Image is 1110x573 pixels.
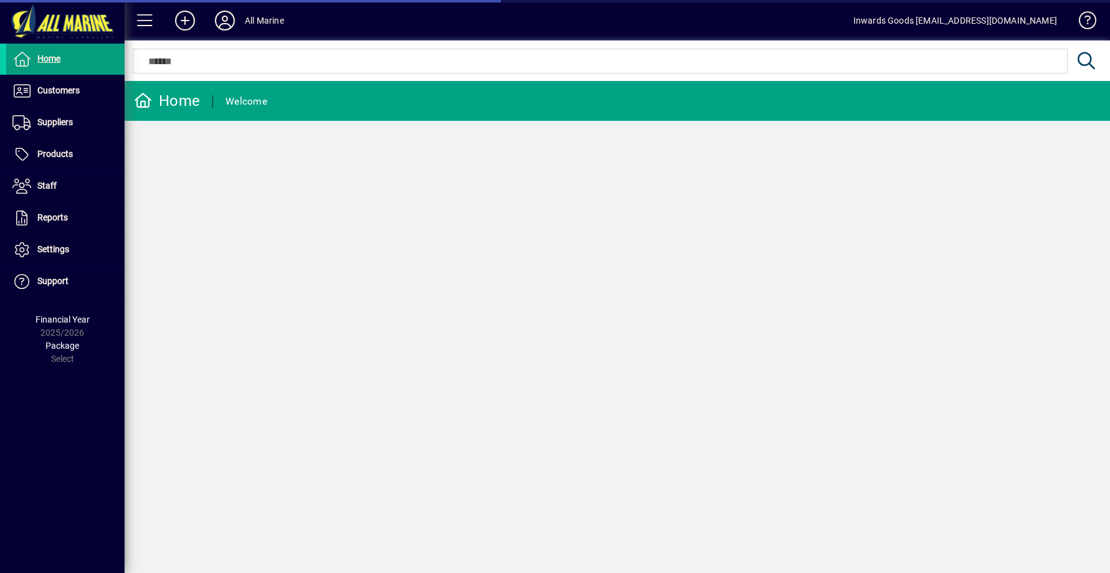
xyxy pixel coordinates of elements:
[36,315,90,324] span: Financial Year
[37,54,60,64] span: Home
[37,181,57,191] span: Staff
[6,75,125,107] a: Customers
[37,244,69,254] span: Settings
[134,91,200,111] div: Home
[37,212,68,222] span: Reports
[1070,2,1094,43] a: Knowledge Base
[6,202,125,234] a: Reports
[6,171,125,202] a: Staff
[205,9,245,32] button: Profile
[6,107,125,138] a: Suppliers
[37,149,73,159] span: Products
[37,85,80,95] span: Customers
[6,139,125,170] a: Products
[45,341,79,351] span: Package
[165,9,205,32] button: Add
[853,11,1057,31] div: Inwards Goods [EMAIL_ADDRESS][DOMAIN_NAME]
[6,234,125,265] a: Settings
[37,117,73,127] span: Suppliers
[37,276,69,286] span: Support
[6,266,125,297] a: Support
[225,92,267,111] div: Welcome
[245,11,284,31] div: All Marine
